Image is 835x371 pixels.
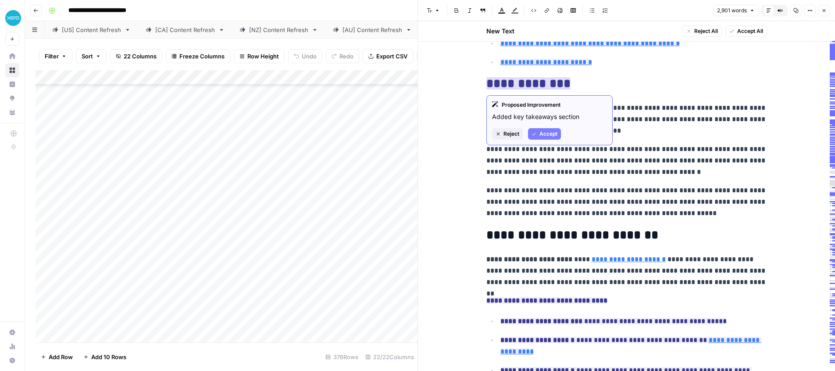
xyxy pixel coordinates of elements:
[5,325,19,339] a: Settings
[232,21,325,39] a: [NZ] Content Refresh
[110,49,162,63] button: 22 Columns
[5,77,19,91] a: Insights
[234,49,285,63] button: Row Height
[36,350,78,364] button: Add Row
[5,49,19,63] a: Home
[78,350,132,364] button: Add 10 Rows
[326,49,359,63] button: Redo
[45,21,138,39] a: [US] Content Refresh
[5,105,19,119] a: Your Data
[5,91,19,105] a: Opportunities
[737,27,763,35] span: Accept All
[725,25,767,37] button: Accept All
[339,52,353,61] span: Redo
[39,49,72,63] button: Filter
[5,63,19,77] a: Browse
[302,52,317,61] span: Undo
[288,49,322,63] button: Undo
[528,128,561,140] button: Accept
[5,353,19,367] button: Help + Support
[717,7,747,14] span: 2,901 words
[363,49,413,63] button: Export CSV
[492,112,607,121] p: Added key takeaways section
[713,5,759,16] button: 2,901 words
[138,21,232,39] a: [CA] Content Refresh
[166,49,230,63] button: Freeze Columns
[62,25,121,34] div: [US] Content Refresh
[82,52,93,61] span: Sort
[49,353,73,361] span: Add Row
[155,25,215,34] div: [CA] Content Refresh
[492,128,523,140] button: Reject
[492,101,607,109] div: Proposed Improvement
[486,27,514,36] h2: New Text
[5,7,19,29] button: Workspace: XeroOps
[322,350,362,364] div: 376 Rows
[5,10,21,26] img: XeroOps Logo
[682,25,722,37] button: Reject All
[249,25,308,34] div: [NZ] Content Refresh
[76,49,107,63] button: Sort
[45,52,59,61] span: Filter
[124,52,157,61] span: 22 Columns
[91,353,126,361] span: Add 10 Rows
[247,52,279,61] span: Row Height
[694,27,718,35] span: Reject All
[325,21,419,39] a: [AU] Content Refresh
[539,130,557,138] span: Accept
[5,339,19,353] a: Usage
[362,350,417,364] div: 22/22 Columns
[503,130,519,138] span: Reject
[179,52,225,61] span: Freeze Columns
[343,25,402,34] div: [AU] Content Refresh
[376,52,407,61] span: Export CSV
